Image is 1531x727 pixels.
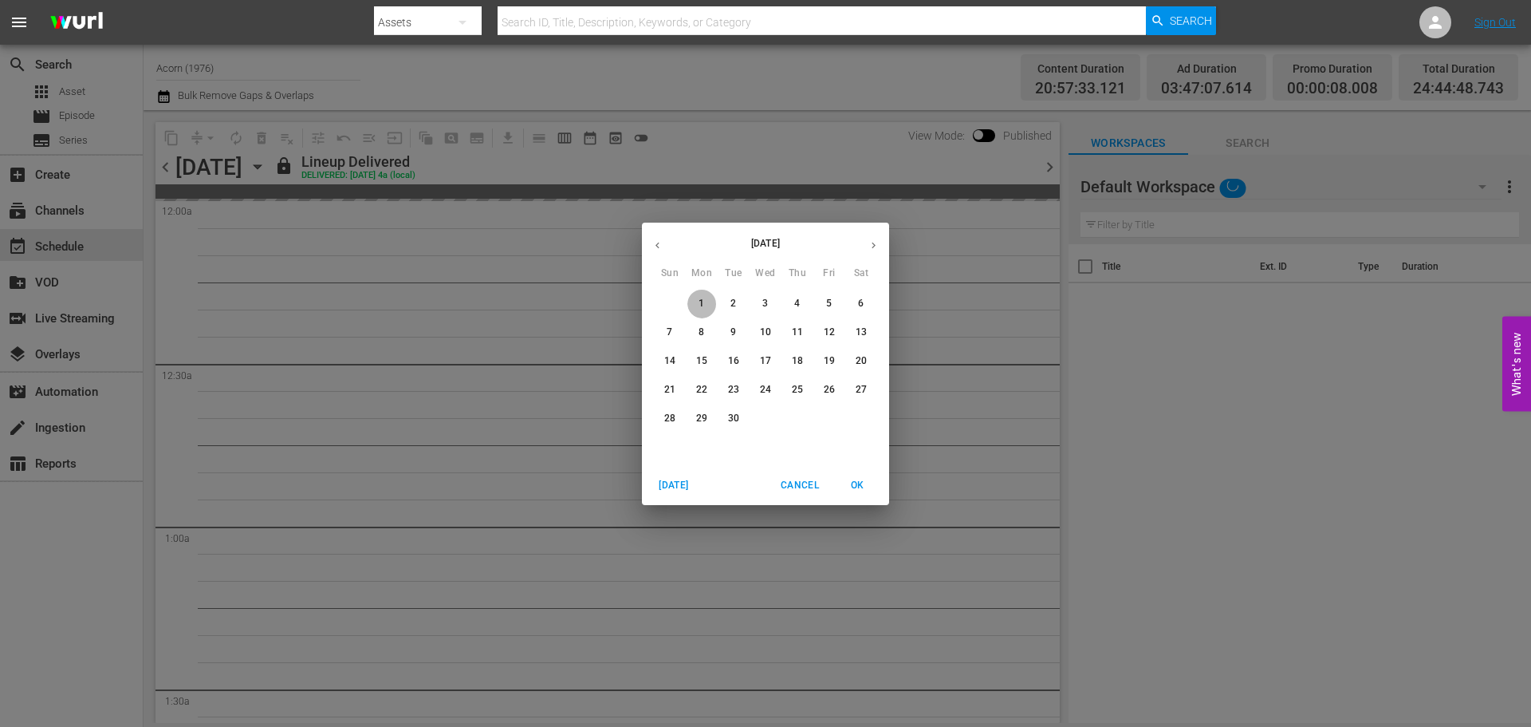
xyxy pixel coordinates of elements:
a: Sign Out [1474,16,1516,29]
button: [DATE] [648,472,699,499]
button: 2 [719,290,748,318]
span: Thu [783,266,812,282]
span: Sat [847,266,876,282]
p: 21 [664,383,675,397]
span: OK [838,477,876,494]
p: 4 [794,297,800,310]
p: 2 [730,297,736,310]
span: [DATE] [655,477,693,494]
button: Cancel [774,472,825,499]
p: 7 [667,326,672,339]
p: 28 [664,412,675,425]
p: 13 [856,326,867,339]
span: Wed [751,266,780,282]
button: 13 [847,318,876,347]
button: 3 [751,290,780,318]
button: 29 [687,405,716,433]
button: 15 [687,347,716,376]
p: 9 [730,326,736,339]
button: 14 [655,347,684,376]
button: 24 [751,376,780,405]
p: 23 [728,383,739,397]
button: 21 [655,376,684,405]
button: 5 [815,290,844,318]
button: 6 [847,290,876,318]
span: Search [1170,6,1212,35]
p: 12 [824,326,835,339]
span: Mon [687,266,716,282]
button: 25 [783,376,812,405]
button: 11 [783,318,812,347]
p: 17 [760,354,771,368]
p: 10 [760,326,771,339]
button: 19 [815,347,844,376]
button: 23 [719,376,748,405]
p: 29 [696,412,707,425]
p: 1 [699,297,704,310]
button: 26 [815,376,844,405]
p: 8 [699,326,704,339]
button: 30 [719,405,748,433]
p: 15 [696,354,707,368]
button: 17 [751,347,780,376]
span: Cancel [781,477,819,494]
button: 28 [655,405,684,433]
span: Tue [719,266,748,282]
button: 9 [719,318,748,347]
span: Fri [815,266,844,282]
p: 6 [858,297,864,310]
p: 3 [762,297,768,310]
p: 22 [696,383,707,397]
p: 27 [856,383,867,397]
button: 16 [719,347,748,376]
p: 25 [792,383,803,397]
button: OK [832,472,883,499]
p: 18 [792,354,803,368]
button: 7 [655,318,684,347]
p: 16 [728,354,739,368]
button: 8 [687,318,716,347]
p: 11 [792,326,803,339]
p: 19 [824,354,835,368]
button: 18 [783,347,812,376]
button: 20 [847,347,876,376]
p: [DATE] [673,236,858,251]
img: ans4CAIJ8jUAAAAAAAAAAAAAAAAAAAAAAAAgQb4GAAAAAAAAAAAAAAAAAAAAAAAAJMjXAAAAAAAAAAAAAAAAAAAAAAAAgAT5G... [38,4,115,41]
p: 26 [824,383,835,397]
p: 20 [856,354,867,368]
button: 27 [847,376,876,405]
span: Sun [655,266,684,282]
p: 14 [664,354,675,368]
p: 5 [826,297,832,310]
p: 30 [728,412,739,425]
button: 10 [751,318,780,347]
button: 1 [687,290,716,318]
button: 12 [815,318,844,347]
span: menu [10,13,29,32]
p: 24 [760,383,771,397]
button: 22 [687,376,716,405]
button: Open Feedback Widget [1502,316,1531,411]
button: 4 [783,290,812,318]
